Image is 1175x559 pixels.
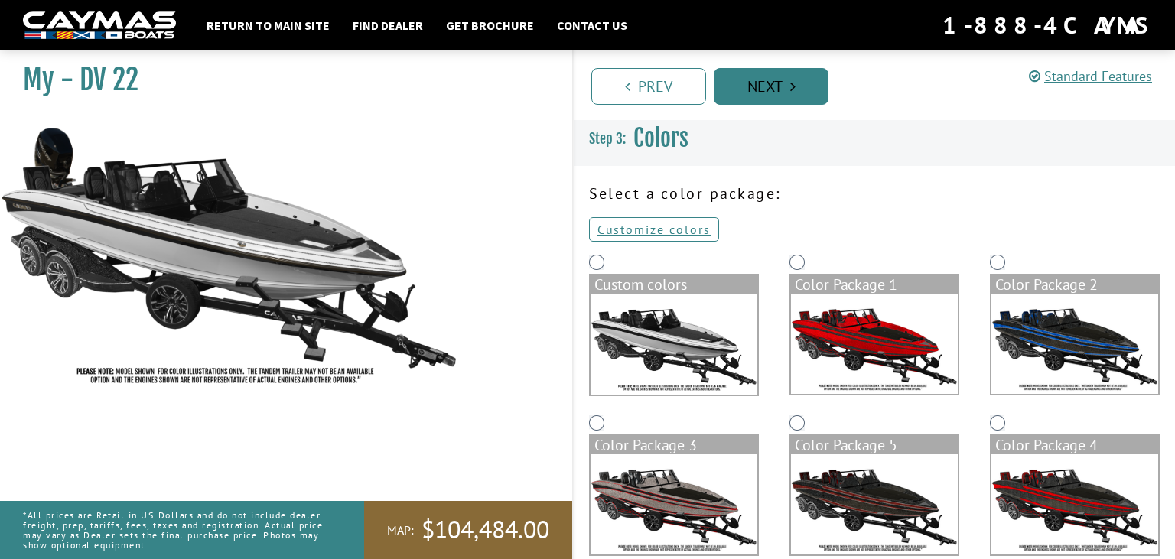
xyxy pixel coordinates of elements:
div: Color Package 3 [591,436,757,454]
img: color_package_363.png [991,294,1158,394]
img: color_package_364.png [591,454,757,554]
img: color_package_362.png [791,294,958,394]
div: Color Package 4 [991,436,1158,454]
a: Standard Features [1029,67,1152,85]
a: Next [714,68,828,105]
ul: Pagination [587,66,1175,105]
p: *All prices are Retail in US Dollars and do not include dealer freight, prep, tariffs, fees, taxe... [23,502,330,558]
img: white-logo-c9c8dbefe5ff5ceceb0f0178aa75bf4bb51f6bca0971e226c86eb53dfe498488.png [23,11,176,40]
div: Color Package 2 [991,275,1158,294]
div: 1-888-4CAYMAS [942,8,1152,42]
h1: My - DV 22 [23,63,534,97]
span: $104,484.00 [422,514,549,546]
a: Get Brochure [438,15,542,35]
img: color_package_365.png [791,454,958,554]
a: MAP:$104,484.00 [364,501,572,559]
a: Prev [591,68,706,105]
span: MAP: [387,522,414,538]
h3: Colors [574,110,1175,167]
a: Find Dealer [345,15,431,35]
p: Select a color package: [589,182,1160,205]
img: DV22-Base-Layer.png [591,294,757,395]
img: color_package_366.png [991,454,1158,554]
div: Custom colors [591,275,757,294]
a: Customize colors [589,217,719,242]
div: Color Package 1 [791,275,958,294]
div: Color Package 5 [791,436,958,454]
a: Contact Us [549,15,635,35]
a: Return to main site [199,15,337,35]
